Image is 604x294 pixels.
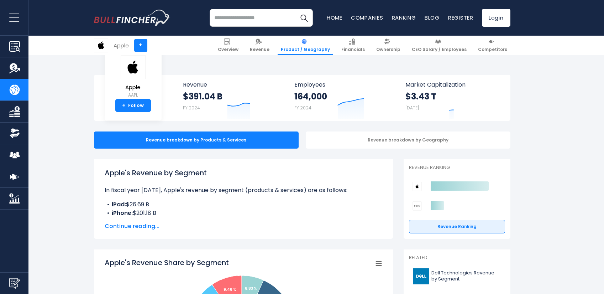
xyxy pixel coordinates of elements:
strong: $3.43 T [405,91,436,102]
p: Revenue Ranking [409,165,505,171]
div: Revenue breakdown by Products & Services [94,131,299,149]
a: Go to homepage [94,10,170,26]
img: bullfincher logo [94,10,170,26]
span: CEO Salary / Employees [412,47,467,52]
a: Employees 164,000 FY 2024 [287,75,398,121]
small: AAPL [121,92,146,98]
a: Companies [351,14,383,21]
a: Revenue [247,36,273,55]
a: Ownership [373,36,404,55]
div: Apple [114,41,129,50]
a: Revenue $391.04 B FY 2024 [176,75,287,121]
span: Market Capitalization [405,81,502,88]
a: Overview [215,36,242,55]
a: Ranking [392,14,416,21]
span: Employees [294,81,391,88]
li: $201.18 B [105,209,382,217]
small: FY 2024 [294,105,311,111]
span: Apple [121,84,146,91]
div: Revenue breakdown by Geography [306,131,510,149]
span: Revenue [250,47,269,52]
a: Apple AAPL [120,55,146,99]
span: Ownership [376,47,400,52]
p: Related [409,255,505,261]
a: CEO Salary / Employees [409,36,470,55]
h1: Apple's Revenue by Segment [105,167,382,178]
a: +Follow [115,99,151,112]
small: [DATE] [405,105,419,111]
a: Product / Geography [278,36,333,55]
tspan: Apple's Revenue Share by Segment [105,258,229,268]
li: $26.69 B [105,200,382,209]
p: In fiscal year [DATE], Apple's revenue by segment (products & services) are as follows: [105,186,382,195]
span: Dell Technologies Revenue by Segment [431,270,501,282]
a: Revenue Ranking [409,220,505,233]
strong: + [122,102,126,109]
a: Login [482,9,510,27]
a: Blog [425,14,440,21]
b: iPad: [112,200,126,208]
a: Dell Technologies Revenue by Segment [409,267,505,286]
strong: $391.04 B [183,91,222,102]
a: Competitors [475,36,510,55]
span: Revenue [183,81,280,88]
small: FY 2024 [183,105,200,111]
a: + [134,39,147,52]
img: AAPL logo [121,55,146,79]
span: Overview [218,47,238,52]
a: Register [448,14,473,21]
img: DELL logo [413,268,429,284]
strong: 164,000 [294,91,327,102]
img: AAPL logo [94,38,108,52]
span: Product / Geography [281,47,330,52]
a: Home [327,14,342,21]
tspan: 6.83 % [245,286,257,291]
b: iPhone: [112,209,133,217]
span: Continue reading... [105,222,382,231]
button: Search [295,9,313,27]
a: Financials [338,36,368,55]
img: Apple competitors logo [413,182,422,191]
span: Competitors [478,47,507,52]
img: Sony Group Corporation competitors logo [413,201,422,211]
span: Financials [341,47,365,52]
tspan: 9.46 % [224,287,236,292]
img: Ownership [9,128,20,139]
a: Market Capitalization $3.43 T [DATE] [398,75,509,121]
